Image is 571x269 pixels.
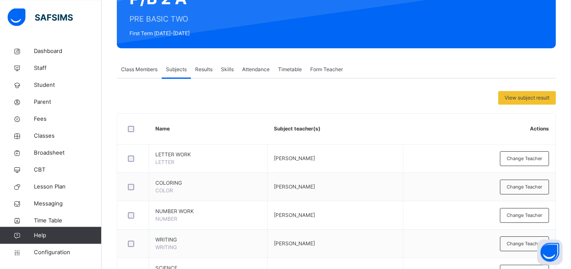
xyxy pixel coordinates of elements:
[34,182,102,191] span: Lesson Plan
[507,183,542,191] span: Change Teacher
[274,240,315,247] span: [PERSON_NAME]
[155,236,261,244] span: WRITING
[155,159,174,165] span: LETTER
[507,212,542,219] span: Change Teacher
[155,187,173,194] span: COLOR
[34,248,101,256] span: Configuration
[34,231,101,239] span: Help
[34,131,102,140] span: Classes
[274,155,315,161] span: [PERSON_NAME]
[274,212,315,218] span: [PERSON_NAME]
[149,114,268,144] th: Name
[507,155,542,162] span: Change Teacher
[155,216,177,222] span: NUMBER
[403,114,555,144] th: Actions
[507,240,542,247] span: Change Teacher
[278,66,302,73] span: Timetable
[8,8,73,26] img: safsims
[195,66,212,73] span: Results
[34,165,102,174] span: CBT
[505,94,549,102] span: View subject result
[34,97,102,106] span: Parent
[155,208,261,215] span: NUMBER WORK
[34,199,102,208] span: Messaging
[537,239,563,265] button: Open asap
[155,244,177,250] span: WRITING
[242,66,270,73] span: Attendance
[274,183,315,190] span: [PERSON_NAME]
[310,66,343,73] span: Form Teacher
[268,114,403,144] th: Subject teacher(s)
[121,66,157,73] span: Class Members
[34,148,102,157] span: Broadsheet
[155,151,261,158] span: LETTER WORK
[155,179,261,187] span: COLORING
[34,64,102,72] span: Staff
[166,66,187,73] span: Subjects
[221,66,234,73] span: Skills
[34,216,102,225] span: Time Table
[34,47,102,55] span: Dashboard
[34,80,102,89] span: Student
[34,114,102,123] span: Fees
